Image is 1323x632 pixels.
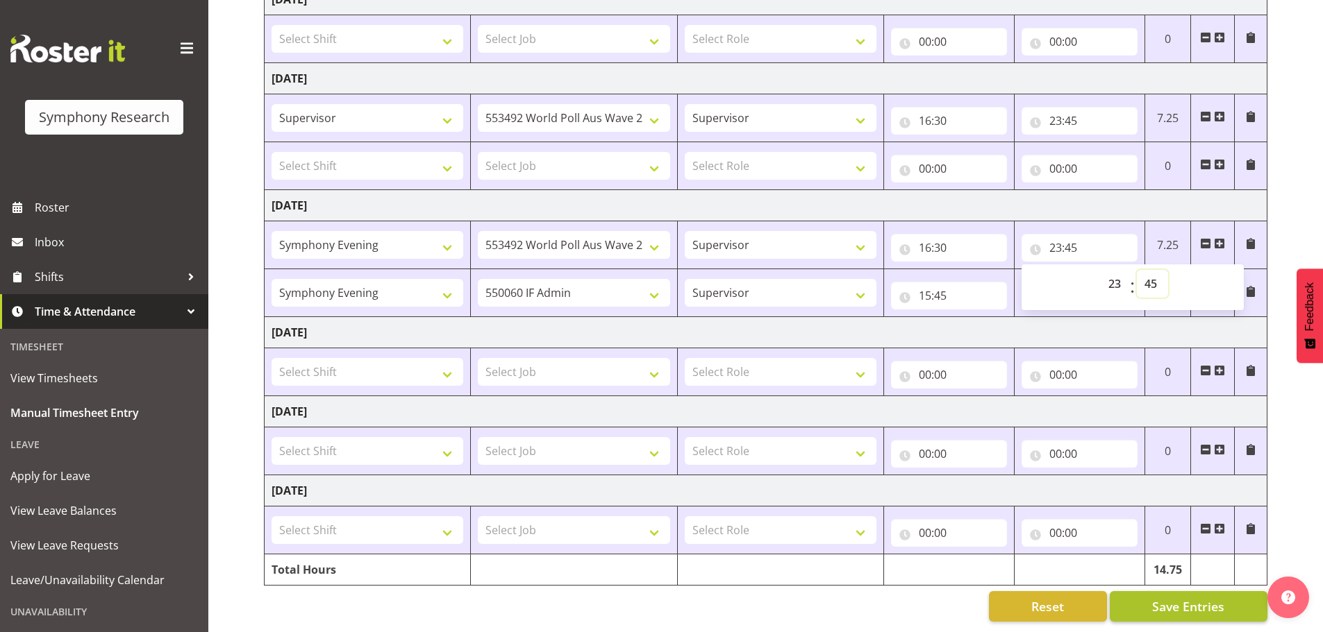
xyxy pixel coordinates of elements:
[1145,94,1191,142] td: 7.25
[891,519,1007,547] input: Click to select...
[265,554,471,586] td: Total Hours
[1022,107,1138,135] input: Click to select...
[265,63,1267,94] td: [DATE]
[10,466,198,486] span: Apply for Leave
[1022,28,1138,55] input: Click to select...
[10,535,198,556] span: View Leave Requests
[891,107,1007,135] input: Click to select...
[3,332,205,361] div: Timesheet
[3,528,205,563] a: View Leave Requests
[891,155,1007,182] input: Click to select...
[3,493,205,528] a: View Leave Balances
[891,440,1007,468] input: Click to select...
[3,395,205,430] a: Manual Timesheet Entry
[35,266,181,287] span: Shifts
[35,232,201,253] span: Inbox
[10,570,198,590] span: Leave/Unavailability Calendar
[1145,427,1191,475] td: 0
[1145,348,1191,396] td: 0
[10,368,198,388] span: View Timesheets
[1022,361,1138,388] input: Click to select...
[10,35,125,62] img: Rosterit website logo
[1022,155,1138,182] input: Click to select...
[1145,15,1191,63] td: 0
[1297,268,1323,363] button: Feedback - Show survey
[1145,506,1191,554] td: 0
[3,430,205,459] div: Leave
[10,500,198,521] span: View Leave Balances
[1145,221,1191,269] td: 7.25
[35,197,201,218] span: Roster
[1304,282,1316,331] span: Feedback
[3,361,205,395] a: View Timesheets
[265,396,1267,427] td: [DATE]
[891,234,1007,262] input: Click to select...
[10,402,198,423] span: Manual Timesheet Entry
[265,317,1267,348] td: [DATE]
[39,107,169,128] div: Symphony Research
[1022,519,1138,547] input: Click to select...
[1152,597,1224,615] span: Save Entries
[3,459,205,493] a: Apply for Leave
[265,475,1267,506] td: [DATE]
[1145,554,1191,586] td: 14.75
[1110,591,1267,622] button: Save Entries
[1130,270,1135,305] span: :
[989,591,1107,622] button: Reset
[1022,440,1138,468] input: Click to select...
[1145,142,1191,190] td: 0
[1281,590,1295,604] img: help-xxl-2.png
[3,597,205,626] div: Unavailability
[1022,234,1138,262] input: Click to select...
[891,361,1007,388] input: Click to select...
[265,190,1267,221] td: [DATE]
[3,563,205,597] a: Leave/Unavailability Calendar
[891,282,1007,309] input: Click to select...
[891,28,1007,55] input: Click to select...
[1031,597,1064,615] span: Reset
[35,301,181,322] span: Time & Attendance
